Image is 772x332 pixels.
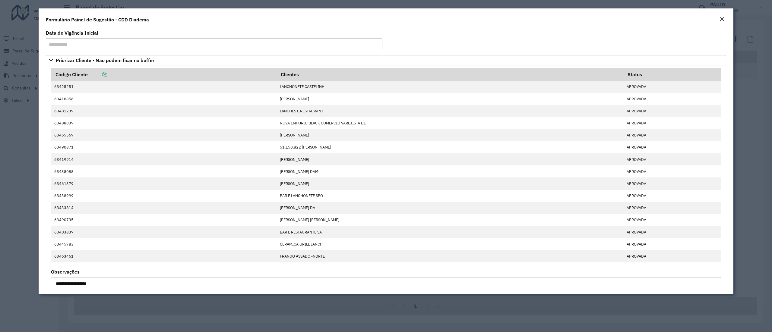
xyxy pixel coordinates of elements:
[51,81,277,93] td: 63425251
[277,214,623,226] td: [PERSON_NAME] [PERSON_NAME]
[277,177,623,189] td: [PERSON_NAME]
[623,177,721,189] td: APROVADA
[51,238,277,250] td: 63445783
[623,250,721,262] td: APROVADA
[277,105,623,117] td: LANCHES E RESTAURANT
[277,250,623,262] td: FRANGO ASSADO -NORTE
[623,105,721,117] td: APROVADA
[51,153,277,165] td: 63419914
[51,214,277,226] td: 63490735
[277,238,623,250] td: CERAMICA GRILL LANCH
[623,214,721,226] td: APROVADA
[51,129,277,141] td: 63465569
[277,68,623,81] th: Clientes
[277,153,623,165] td: [PERSON_NAME]
[277,141,623,153] td: 51.150.822 [PERSON_NAME]
[88,71,107,77] a: Copiar
[277,117,623,129] td: NOVA EMPORIO BLACK COMERCIO VAREJISTA DE
[51,68,277,81] th: Código Cliente
[46,29,98,36] label: Data de Vigência Inicial
[46,55,726,65] a: Priorizar Cliente - Não podem ficar no buffer
[623,226,721,238] td: APROVADA
[51,165,277,177] td: 63438088
[51,105,277,117] td: 63481239
[51,141,277,153] td: 63490871
[277,81,623,93] td: LANCHONETE CASTELINH
[277,202,623,214] td: [PERSON_NAME] DA
[46,16,149,23] h4: Formulário Painel de Sugestão - CDD Diadema
[623,165,721,177] td: APROVADA
[623,153,721,165] td: APROVADA
[623,129,721,141] td: APROVADA
[277,165,623,177] td: [PERSON_NAME] DAM
[623,68,721,81] th: Status
[277,226,623,238] td: BAR E RESTAURANTE SA
[623,117,721,129] td: APROVADA
[720,17,724,22] em: Fechar
[623,141,721,153] td: APROVADA
[51,202,277,214] td: 63433814
[277,93,623,105] td: [PERSON_NAME]
[277,129,623,141] td: [PERSON_NAME]
[51,268,80,275] label: Observações
[623,190,721,202] td: APROVADA
[623,93,721,105] td: APROVADA
[51,226,277,238] td: 63403837
[623,238,721,250] td: APROVADA
[51,190,277,202] td: 63438999
[51,177,277,189] td: 63461379
[51,93,277,105] td: 63418856
[718,16,726,23] button: Close
[56,58,154,63] span: Priorizar Cliente - Não podem ficar no buffer
[623,81,721,93] td: APROVADA
[51,117,277,129] td: 63488039
[623,202,721,214] td: APROVADA
[277,190,623,202] td: BAR E LANCHONETE SPO
[51,250,277,262] td: 63463461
